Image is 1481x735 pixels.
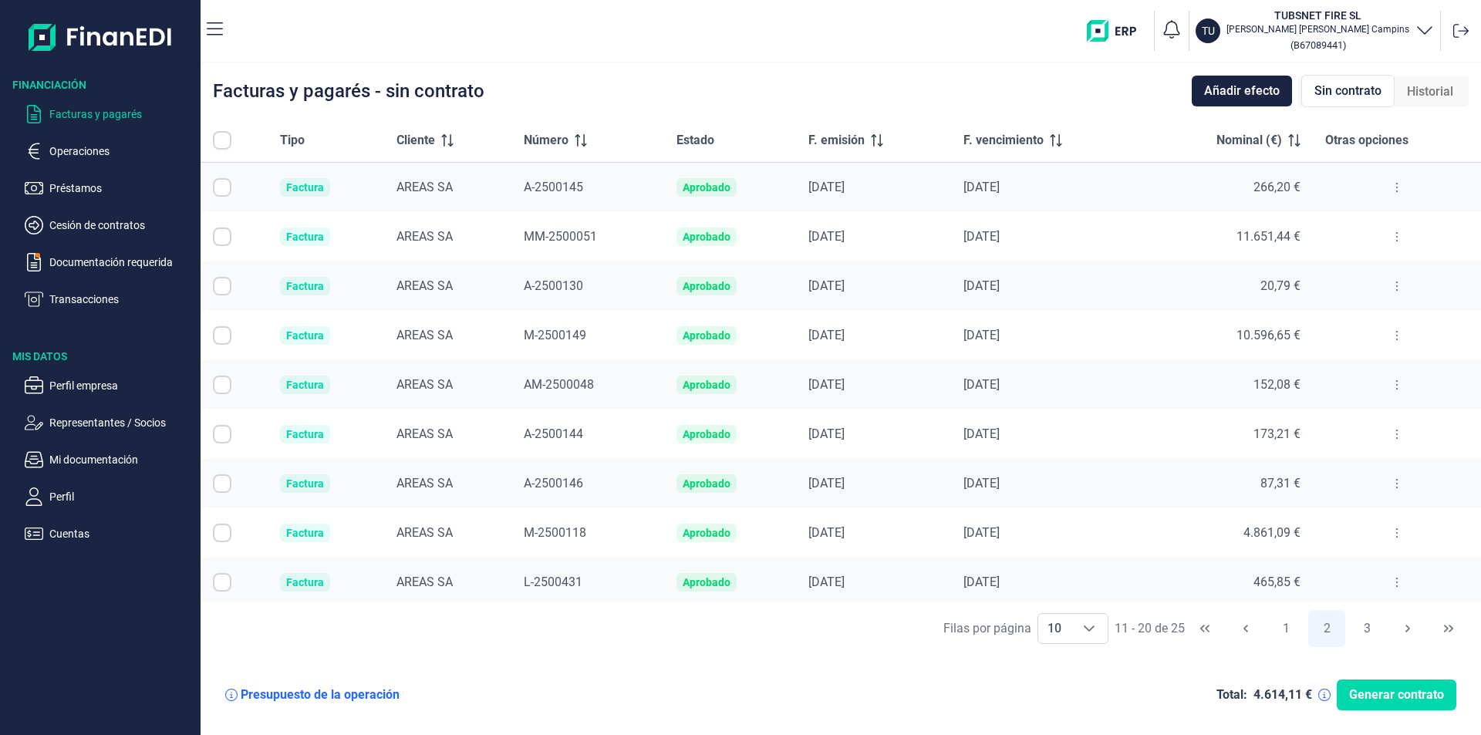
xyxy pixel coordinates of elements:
[213,376,231,394] div: Row Selected null
[1314,82,1381,100] span: Sin contrato
[286,527,324,539] div: Factura
[683,181,730,194] div: Aprobado
[25,216,194,234] button: Cesión de contratos
[49,216,194,234] p: Cesión de contratos
[1349,610,1386,647] button: Page 3
[963,476,1131,491] div: [DATE]
[49,290,194,308] p: Transacciones
[963,278,1131,294] div: [DATE]
[25,376,194,395] button: Perfil empresa
[1186,610,1223,647] button: First Page
[286,181,324,194] div: Factura
[1071,614,1108,643] div: Choose
[808,377,939,393] div: [DATE]
[396,377,453,392] span: AREAS SA
[1226,23,1409,35] p: [PERSON_NAME] [PERSON_NAME] Campins
[25,487,194,506] button: Perfil
[286,329,324,342] div: Factura
[963,575,1131,590] div: [DATE]
[1290,39,1346,51] small: Copiar cif
[1253,687,1312,703] div: 4.614,11 €
[213,425,231,443] div: Row Selected null
[524,377,594,392] span: AM-2500048
[683,329,730,342] div: Aprobado
[213,178,231,197] div: Row Selected null
[683,428,730,440] div: Aprobado
[1192,76,1292,106] button: Añadir efecto
[286,428,324,440] div: Factura
[524,131,568,150] span: Número
[808,180,939,195] div: [DATE]
[808,229,939,244] div: [DATE]
[1301,75,1395,107] div: Sin contrato
[286,576,324,588] div: Factura
[49,413,194,432] p: Representantes / Socios
[49,450,194,469] p: Mi documentación
[286,231,324,243] div: Factura
[49,142,194,160] p: Operaciones
[1337,679,1456,710] button: Generar contrato
[1253,180,1301,194] span: 266,20 €
[213,82,484,100] div: Facturas y pagarés - sin contrato
[396,328,453,342] span: AREAS SA
[213,131,231,150] div: All items unselected
[683,280,730,292] div: Aprobado
[808,328,939,343] div: [DATE]
[683,379,730,391] div: Aprobado
[808,278,939,294] div: [DATE]
[1267,610,1304,647] button: Page 1
[1260,476,1301,491] span: 87,31 €
[1430,610,1467,647] button: Last Page
[396,229,453,244] span: AREAS SA
[213,524,231,542] div: Row Selected null
[963,377,1131,393] div: [DATE]
[676,131,714,150] span: Estado
[808,525,939,541] div: [DATE]
[1349,686,1444,704] span: Generar contrato
[25,450,194,469] button: Mi documentación
[1196,8,1434,54] button: TUTUBSNET FIRE SL[PERSON_NAME] [PERSON_NAME] Campins(B67089441)
[1395,76,1466,107] div: Historial
[1407,83,1453,101] span: Historial
[1038,614,1071,643] span: 10
[524,476,583,491] span: A-2500146
[396,180,453,194] span: AREAS SA
[963,180,1131,195] div: [DATE]
[1087,20,1148,42] img: erp
[524,328,586,342] span: M-2500149
[396,278,453,293] span: AREAS SA
[396,476,453,491] span: AREAS SA
[25,413,194,432] button: Representantes / Socios
[1236,328,1301,342] span: 10.596,65 €
[25,524,194,543] button: Cuentas
[286,280,324,292] div: Factura
[25,290,194,308] button: Transacciones
[213,228,231,246] div: Row Selected null
[683,231,730,243] div: Aprobado
[963,131,1044,150] span: F. vencimiento
[1308,610,1345,647] button: Page 2
[286,477,324,490] div: Factura
[213,326,231,345] div: Row Selected null
[241,687,400,703] div: Presupuesto de la operación
[683,477,730,490] div: Aprobado
[396,575,453,589] span: AREAS SA
[25,179,194,197] button: Préstamos
[808,427,939,442] div: [DATE]
[524,427,583,441] span: A-2500144
[1236,229,1301,244] span: 11.651,44 €
[49,524,194,543] p: Cuentas
[213,474,231,493] div: Row Selected null
[683,576,730,588] div: Aprobado
[25,105,194,123] button: Facturas y pagarés
[943,619,1031,638] div: Filas por página
[1253,377,1301,392] span: 152,08 €
[1260,278,1301,293] span: 20,79 €
[963,525,1131,541] div: [DATE]
[396,427,453,441] span: AREAS SA
[49,179,194,197] p: Préstamos
[1115,622,1185,635] span: 11 - 20 de 25
[1227,610,1264,647] button: Previous Page
[1253,427,1301,441] span: 173,21 €
[524,278,583,293] span: A-2500130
